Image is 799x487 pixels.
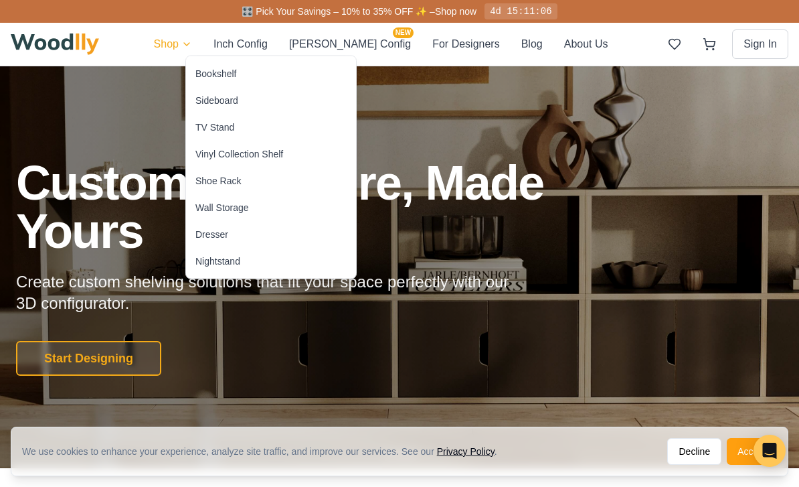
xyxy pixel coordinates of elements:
[185,56,357,279] div: Shop
[195,201,249,214] div: Wall Storage
[195,147,283,161] div: Vinyl Collection Shelf
[195,255,240,268] div: Nightstand
[195,94,238,107] div: Sideboard
[195,174,241,188] div: Shoe Rack
[195,121,234,134] div: TV Stand
[195,67,236,80] div: Bookshelf
[195,228,228,241] div: Dresser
